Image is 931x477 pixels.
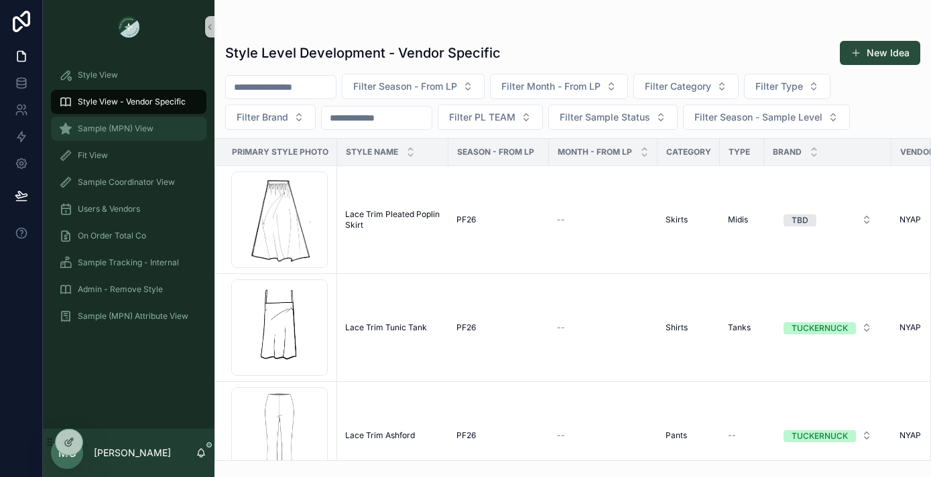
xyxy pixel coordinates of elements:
span: PF26 [456,214,476,225]
a: Lace Trim Pleated Poplin Skirt [345,209,440,230]
span: PF26 [456,430,476,441]
a: -- [557,430,649,441]
span: NYAP [899,322,921,333]
span: Type [729,147,750,157]
span: Filter Brand [237,111,288,124]
a: -- [728,430,756,441]
span: Tanks [728,322,751,333]
a: -- [557,214,649,225]
span: -- [728,430,736,441]
span: PF26 [456,322,476,333]
button: Select Button [548,105,678,130]
span: Filter Season - Sample Level [694,111,822,124]
a: Sample (MPN) View [51,117,206,141]
div: TUCKERNUCK [792,322,848,334]
a: PF26 [456,430,541,441]
span: Brand [773,147,802,157]
a: Admin - Remove Style [51,277,206,301]
span: Skirts [666,214,688,225]
span: Filter Category [645,80,711,93]
button: Select Button [683,105,850,130]
span: NYAP [899,430,921,441]
span: Midis [728,214,748,225]
span: Admin - Remove Style [78,284,163,295]
a: Pants [666,430,712,441]
span: Filter Sample Status [560,111,650,124]
span: Primary Style Photo [232,147,328,157]
a: PF26 [456,322,541,333]
div: scrollable content [43,54,214,346]
button: Select Button [342,74,485,99]
span: Style Name [346,147,398,157]
a: Sample (MPN) Attribute View [51,304,206,328]
a: On Order Total Co [51,224,206,248]
button: Select Button [773,316,883,340]
span: Sample Coordinator View [78,177,175,188]
a: Lace Trim Ashford [345,430,440,441]
span: Sample (MPN) View [78,123,153,134]
span: Style View - Vendor Specific [78,96,186,107]
button: New Idea [840,41,920,65]
span: Shirts [666,322,688,333]
button: Select Button [438,105,543,130]
span: Filter PL TEAM [449,111,515,124]
span: Sample (MPN) Attribute View [78,311,188,322]
span: Month - From LP [558,147,632,157]
img: App logo [118,16,139,38]
button: Select Button [744,74,830,99]
button: Select Button [225,105,316,130]
span: -- [557,214,565,225]
span: Filter Month - From LP [501,80,601,93]
a: -- [557,322,649,333]
span: On Order Total Co [78,230,146,241]
span: Pants [666,430,687,441]
span: Fit View [78,150,108,161]
span: Users & Vendors [78,204,140,214]
button: Select Button [773,423,883,448]
h1: Style Level Development - Vendor Specific [225,44,501,62]
span: -- [557,430,565,441]
a: Sample Coordinator View [51,170,206,194]
span: Sample Tracking - Internal [78,257,179,268]
a: Tanks [728,322,756,333]
a: Style View [51,63,206,87]
span: Season - From LP [457,147,534,157]
div: TUCKERNUCK [792,430,848,442]
span: Lace Trim Ashford [345,430,415,441]
a: Lace Trim Tunic Tank [345,322,440,333]
a: Select Button [772,315,883,340]
a: Midis [728,214,756,225]
span: Lace Trim Tunic Tank [345,322,427,333]
button: Select Button [773,208,883,232]
a: PF26 [456,214,541,225]
p: [PERSON_NAME] [94,446,171,460]
div: TBD [792,214,808,226]
a: Sample Tracking - Internal [51,251,206,275]
button: Select Button [490,74,628,99]
a: Shirts [666,322,712,333]
span: -- [557,322,565,333]
span: NYAP [899,214,921,225]
a: Style View - Vendor Specific [51,90,206,114]
a: Users & Vendors [51,197,206,221]
button: Select Button [633,74,739,99]
a: Skirts [666,214,712,225]
span: Filter Season - From LP [353,80,457,93]
a: Select Button [772,423,883,448]
a: Select Button [772,207,883,232]
span: Style View [78,70,118,80]
a: Fit View [51,143,206,167]
span: Category [666,147,711,157]
span: Filter Type [755,80,803,93]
